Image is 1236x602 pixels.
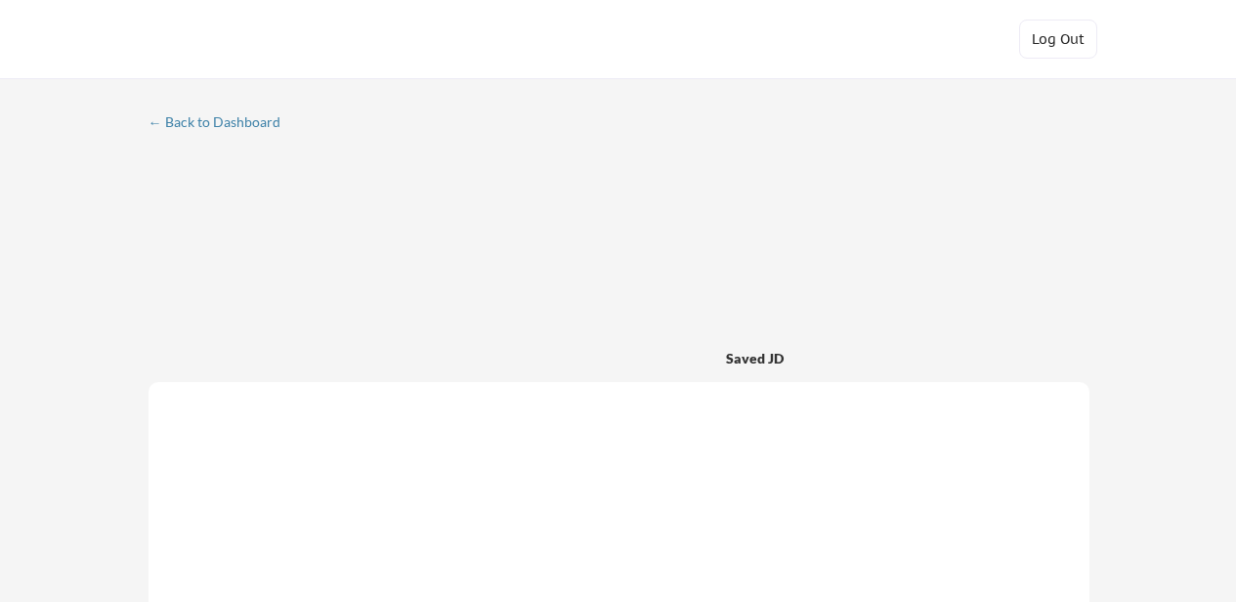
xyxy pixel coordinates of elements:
[295,251,439,272] div: These are job applications we think you'd be a good fit for, but couldn't apply you to automatica...
[1019,20,1097,59] button: Log Out
[149,114,295,134] a: ← Back to Dashboard
[726,340,849,375] div: Saved JD
[149,115,295,129] div: ← Back to Dashboard
[153,251,280,272] div: These are all the jobs you've been applied to so far.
